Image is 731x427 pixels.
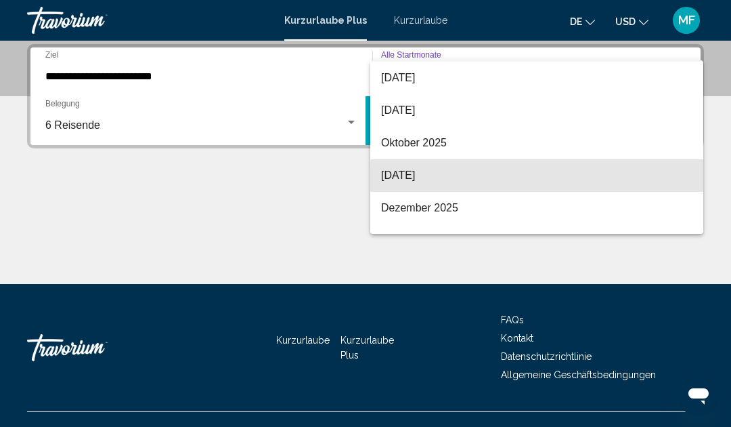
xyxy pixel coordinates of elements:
[381,104,415,116] font: [DATE]
[677,373,720,416] iframe: Schaltfläche zum Öffnen des Messaging-Fensters
[381,202,458,213] font: Dezember 2025
[381,169,415,181] font: [DATE]
[381,72,415,83] font: [DATE]
[381,137,447,148] font: Oktober 2025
